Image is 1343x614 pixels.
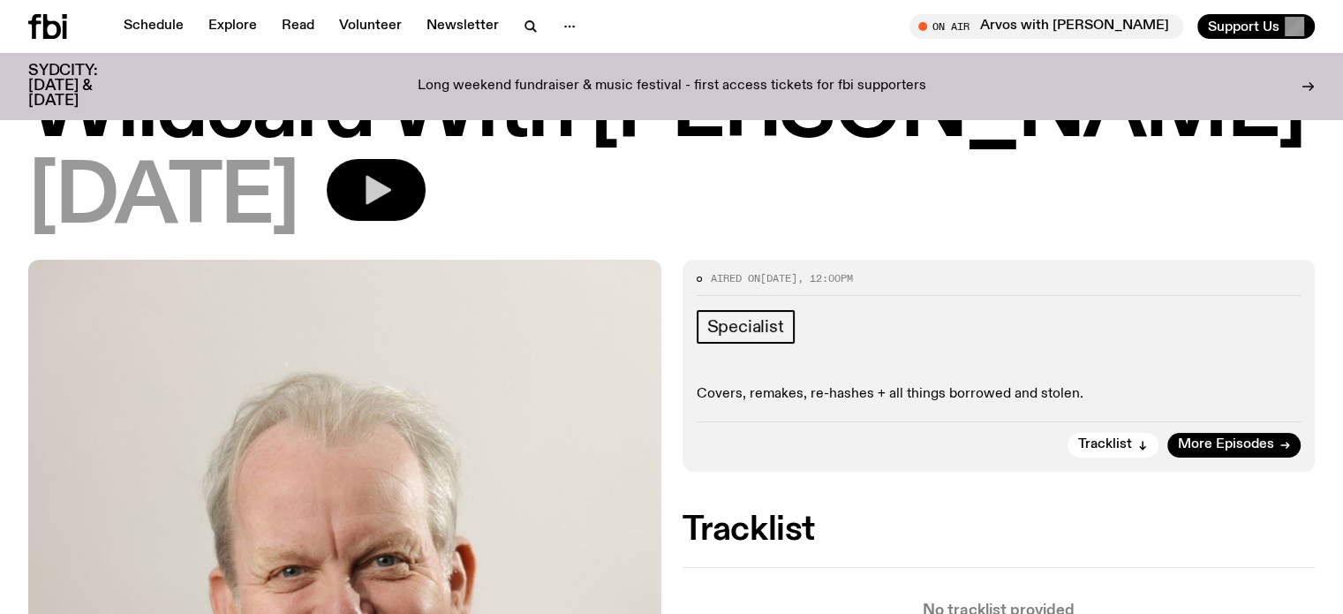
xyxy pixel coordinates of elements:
span: Support Us [1208,19,1279,34]
h3: SYDCITY: [DATE] & [DATE] [28,64,141,109]
p: Covers, remakes, re-hashes + all things borrowed and stolen. [697,386,1302,403]
a: Read [271,14,325,39]
span: More Episodes [1178,438,1274,451]
h1: Wildcard With [PERSON_NAME] [28,72,1315,152]
a: More Episodes [1167,433,1301,458]
a: Explore [198,14,268,39]
button: Support Us [1197,14,1315,39]
a: Newsletter [416,14,509,39]
button: Tracklist [1068,433,1158,458]
span: Tracklist [1078,438,1132,451]
a: Specialist [697,310,795,344]
span: [DATE] [28,159,298,239]
button: On AirArvos with [PERSON_NAME] [909,14,1183,39]
span: [DATE] [760,271,797,285]
p: Long weekend fundraiser & music festival - first access tickets for fbi supporters [418,79,926,95]
span: Specialist [707,317,784,337]
span: Aired on [711,271,760,285]
span: , 12:00pm [797,271,853,285]
h2: Tracklist [683,514,1316,546]
a: Volunteer [328,14,412,39]
a: Schedule [113,14,194,39]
